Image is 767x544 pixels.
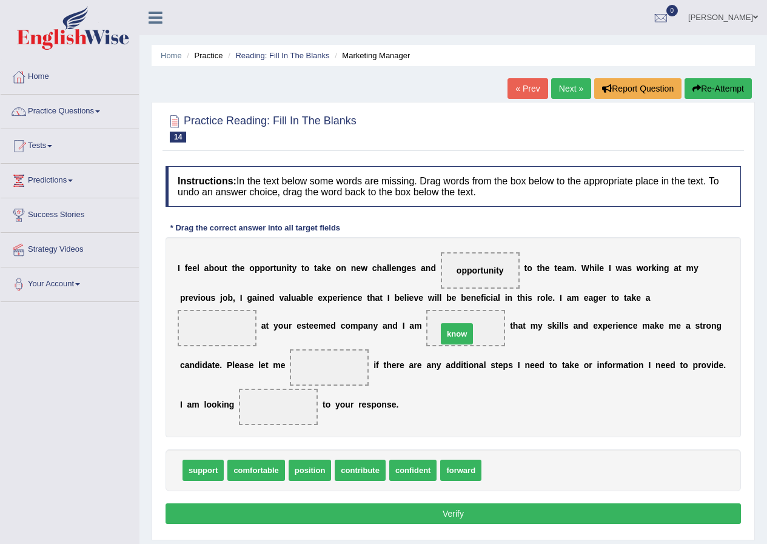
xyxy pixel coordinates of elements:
[676,321,681,331] b: e
[559,321,561,331] b: l
[185,360,190,370] b: a
[439,293,441,303] b: l
[628,321,633,331] b: c
[207,360,212,370] b: a
[545,263,550,273] b: e
[372,263,377,273] b: c
[417,360,422,370] b: e
[421,263,426,273] b: a
[341,293,343,303] b: i
[252,293,257,303] b: a
[574,263,577,273] b: .
[540,293,546,303] b: o
[273,360,280,370] b: m
[323,293,327,303] b: x
[276,263,282,273] b: u
[589,293,594,303] b: a
[593,321,598,331] b: e
[178,310,256,346] span: Drop target
[281,360,286,370] b: e
[567,293,572,303] b: a
[200,360,203,370] b: i
[694,263,698,273] b: y
[224,263,227,273] b: t
[471,293,477,303] b: n
[461,360,463,370] b: i
[249,263,255,273] b: o
[507,78,548,99] a: « Prev
[446,293,452,303] b: b
[695,321,700,331] b: s
[457,266,504,275] span: opportunity
[304,263,310,273] b: o
[189,360,195,370] b: n
[279,293,284,303] b: v
[523,321,526,331] b: t
[223,293,228,303] b: o
[289,263,292,273] b: t
[685,78,752,99] button: Re-Attempt
[557,263,562,273] b: e
[546,293,548,303] b: l
[609,263,611,273] b: I
[195,360,200,370] b: d
[269,293,275,303] b: d
[450,360,456,370] b: d
[358,293,363,303] b: e
[368,321,373,331] b: n
[554,263,557,273] b: t
[264,293,269,303] b: e
[476,293,481,303] b: e
[623,321,628,331] b: n
[356,263,361,273] b: e
[377,263,383,273] b: h
[654,321,659,331] b: k
[1,129,139,160] a: Tests
[557,321,559,331] b: i
[361,263,367,273] b: w
[631,293,636,303] b: k
[166,166,741,207] h4: In the text below some words are missing. Drag words from the box below to the appropriate place ...
[389,263,392,273] b: l
[244,360,249,370] b: s
[703,321,706,331] b: r
[270,263,273,273] b: r
[273,263,276,273] b: t
[552,293,555,303] b: .
[616,321,618,331] b: i
[228,293,233,303] b: b
[336,263,341,273] b: o
[414,293,418,303] b: v
[548,321,552,331] b: s
[343,293,348,303] b: e
[711,321,717,331] b: n
[599,263,604,273] b: e
[178,263,180,273] b: I
[706,321,711,331] b: o
[507,293,513,303] b: n
[650,321,655,331] b: a
[180,293,186,303] b: p
[203,360,208,370] b: d
[351,263,357,273] b: n
[552,321,557,331] b: k
[240,263,245,273] b: e
[301,263,304,273] b: t
[510,321,513,331] b: t
[200,293,206,303] b: o
[498,293,500,303] b: l
[291,293,296,303] b: u
[281,263,287,273] b: n
[212,360,215,370] b: t
[184,50,223,61] li: Practice
[428,293,435,303] b: w
[404,293,407,303] b: l
[370,293,375,303] b: h
[537,293,540,303] b: r
[187,263,192,273] b: e
[481,293,484,303] b: f
[314,263,317,273] b: t
[548,293,553,303] b: e
[418,293,423,303] b: e
[260,293,265,303] b: n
